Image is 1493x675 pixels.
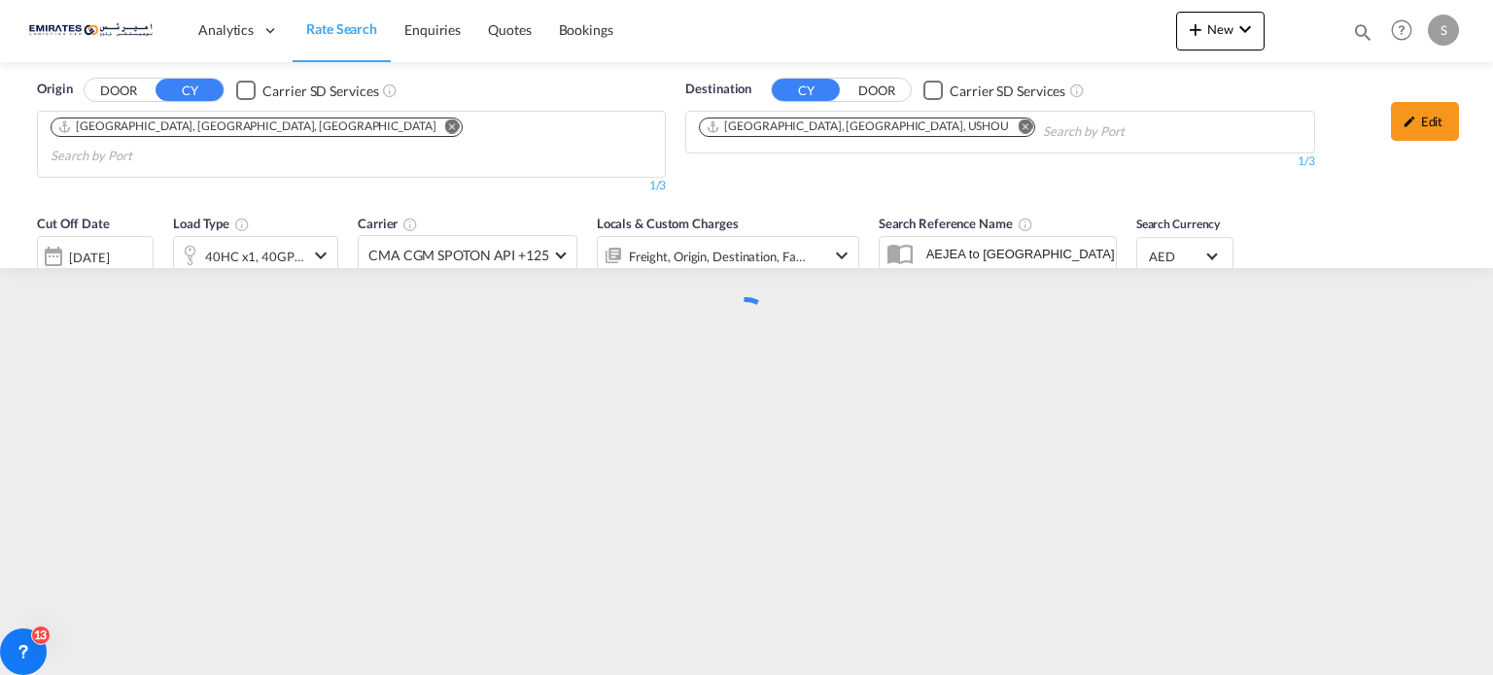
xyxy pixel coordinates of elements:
div: Port of Jebel Ali, Jebel Ali, AEJEA [57,118,436,135]
span: Enquiries [404,21,461,38]
div: Houston, TX, USHOU [706,118,1009,135]
md-icon: Unchecked: Search for CY (Container Yard) services for all selected carriers.Checked : Search for... [1069,83,1085,98]
span: Search Currency [1136,217,1221,231]
span: CMA CGM SPOTON API +125 [368,246,549,265]
span: Bookings [559,21,613,38]
md-icon: icon-chevron-down [830,244,853,267]
div: 40HC x1 40GP x1 20GP x1icon-chevron-down [173,236,338,275]
button: Remove [433,118,462,138]
span: Rate Search [306,20,377,37]
md-icon: icon-pencil [1403,115,1416,128]
md-icon: icon-chevron-down [309,244,332,267]
span: Carrier [358,216,418,231]
img: c67187802a5a11ec94275b5db69a26e6.png [29,9,160,52]
div: [DATE] [69,249,109,266]
div: 1/3 [37,178,666,194]
md-icon: Unchecked: Search for CY (Container Yard) services for all selected carriers.Checked : Search for... [382,83,398,98]
div: S [1428,15,1459,46]
md-chips-wrap: Chips container. Use arrow keys to select chips. [48,112,655,172]
div: icon-pencilEdit [1391,102,1459,141]
div: Press delete to remove this chip. [57,118,440,135]
span: Locals & Custom Charges [597,216,739,231]
md-icon: icon-information-outline [234,217,250,232]
md-select: Select Currency: د.إ AEDUnited Arab Emirates Dirham [1147,242,1223,270]
md-chips-wrap: Chips container. Use arrow keys to select chips. [696,112,1235,148]
md-icon: icon-magnify [1352,21,1373,43]
span: Analytics [198,20,254,40]
span: Origin [37,80,72,99]
div: Carrier SD Services [950,82,1065,101]
span: Quotes [488,21,531,38]
div: Help [1385,14,1428,49]
div: Carrier SD Services [262,82,378,101]
div: Press delete to remove this chip. [706,118,1013,135]
button: DOOR [843,80,911,102]
span: Search Reference Name [879,216,1033,231]
div: Freight Origin Destination Factory Stuffing [629,243,806,270]
div: 1/3 [685,153,1314,170]
md-icon: icon-plus 400-fg [1184,17,1207,41]
div: [DATE] [37,236,154,277]
md-checkbox: Checkbox No Ink [923,80,1065,100]
button: DOOR [85,80,153,102]
span: Load Type [173,216,250,231]
button: CY [772,79,840,101]
button: icon-plus 400-fgNewicon-chevron-down [1176,12,1265,51]
div: Freight Origin Destination Factory Stuffingicon-chevron-down [597,236,859,275]
span: Help [1385,14,1418,47]
span: New [1184,21,1257,37]
input: Search by Port [51,141,235,172]
span: Cut Off Date [37,216,110,231]
span: AED [1149,248,1203,265]
div: icon-magnify [1352,21,1373,51]
input: Search Reference Name [917,239,1116,268]
button: CY [156,79,224,101]
button: Remove [1005,118,1034,138]
div: 40HC x1 40GP x1 20GP x1 [205,243,304,270]
md-checkbox: Checkbox No Ink [236,80,378,100]
md-icon: icon-chevron-down [1233,17,1257,41]
input: Chips input. [1043,117,1228,148]
md-icon: The selected Trucker/Carrierwill be displayed in the rate results If the rates are from another f... [402,217,418,232]
md-icon: Your search will be saved by the below given name [1018,217,1033,232]
span: Destination [685,80,751,99]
